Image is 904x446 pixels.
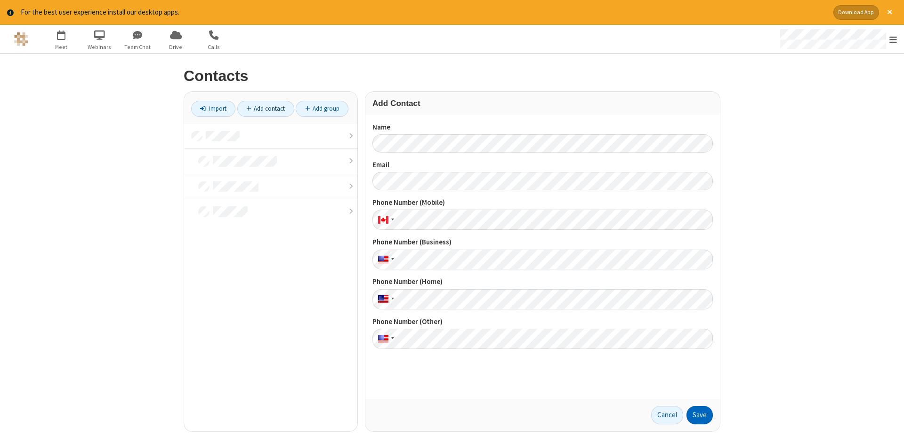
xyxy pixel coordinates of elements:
[372,197,713,208] label: Phone Number (Mobile)
[372,289,397,309] div: United States: + 1
[651,406,683,425] a: Cancel
[771,25,904,53] div: Open menu
[21,7,826,18] div: For the best user experience install our desktop apps.
[372,329,397,349] div: United States: + 1
[372,160,713,170] label: Email
[372,276,713,287] label: Phone Number (Home)
[372,122,713,133] label: Name
[372,99,713,108] h3: Add Contact
[158,43,194,51] span: Drive
[184,68,720,84] h2: Contacts
[120,43,155,51] span: Team Chat
[882,5,897,20] button: Close alert
[3,25,39,53] button: Logo
[237,101,294,117] a: Add contact
[196,43,232,51] span: Calls
[372,237,713,248] label: Phone Number (Business)
[14,32,28,46] img: QA Selenium DO NOT DELETE OR CHANGE
[82,43,117,51] span: Webinars
[296,101,348,117] a: Add group
[191,101,235,117] a: Import
[686,406,713,425] button: Save
[372,316,713,327] label: Phone Number (Other)
[833,5,879,20] button: Download App
[44,43,79,51] span: Meet
[372,210,397,230] div: Canada: + 1
[372,250,397,270] div: United States: + 1
[880,422,897,439] iframe: Chat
